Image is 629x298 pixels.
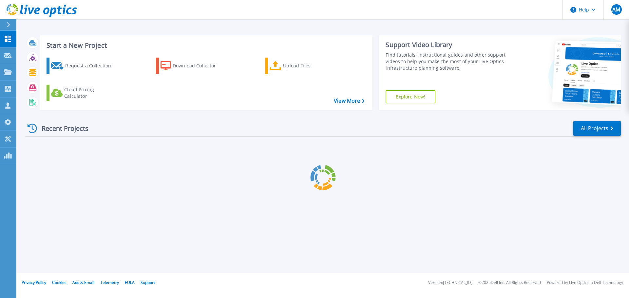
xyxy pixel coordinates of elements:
li: © 2025 Dell Inc. All Rights Reserved [478,281,541,285]
a: Upload Files [265,58,338,74]
a: Ads & Email [72,280,94,285]
a: Privacy Policy [22,280,46,285]
a: Request a Collection [47,58,120,74]
a: Download Collector [156,58,229,74]
li: Powered by Live Optics, a Dell Technology [547,281,623,285]
div: Upload Files [283,59,335,72]
h3: Start a New Project [47,42,364,49]
div: Request a Collection [65,59,118,72]
a: EULA [125,280,135,285]
a: View More [334,98,364,104]
div: Find tutorials, instructional guides and other support videos to help you make the most of your L... [386,52,509,71]
a: All Projects [573,121,621,136]
li: Version: [TECHNICAL_ID] [428,281,472,285]
a: Support [141,280,155,285]
div: Recent Projects [25,120,97,136]
span: AM [612,7,620,12]
div: Cloud Pricing Calculator [64,86,117,99]
div: Download Collector [173,59,225,72]
a: Telemetry [100,280,119,285]
a: Cookies [52,280,67,285]
a: Explore Now! [386,90,435,103]
div: Support Video Library [386,41,509,49]
a: Cloud Pricing Calculator [47,85,120,101]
